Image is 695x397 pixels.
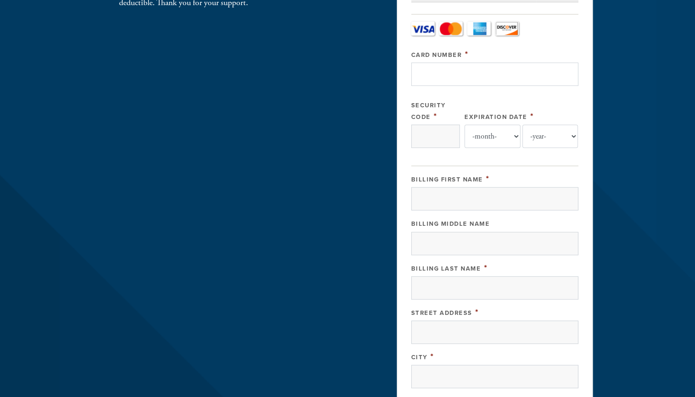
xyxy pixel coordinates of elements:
[411,21,435,35] a: Visa
[464,125,520,148] select: Expiration Date month
[411,354,428,361] label: City
[486,174,490,184] span: This field is required.
[530,111,534,121] span: This field is required.
[411,265,481,272] label: Billing Last Name
[411,51,462,59] label: Card Number
[411,102,446,121] label: Security Code
[439,21,463,35] a: MasterCard
[430,351,434,362] span: This field is required.
[467,21,491,35] a: Amex
[495,21,519,35] a: Discover
[484,263,488,273] span: This field is required.
[465,49,469,59] span: This field is required.
[434,111,437,121] span: This field is required.
[411,220,490,228] label: Billing Middle Name
[522,125,578,148] select: Expiration Date year
[475,307,479,317] span: This field is required.
[411,176,483,183] label: Billing First Name
[464,113,527,121] label: Expiration Date
[411,309,472,317] label: Street Address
